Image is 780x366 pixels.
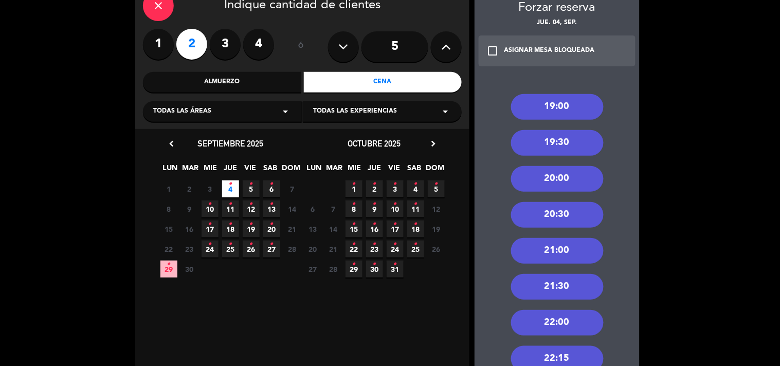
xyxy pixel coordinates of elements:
[366,180,383,197] span: 2
[313,106,397,117] span: Todas las experiencias
[414,196,418,212] i: •
[143,29,174,60] label: 1
[249,216,253,232] i: •
[414,216,418,232] i: •
[373,256,376,272] i: •
[434,176,438,192] i: •
[167,256,171,272] i: •
[202,180,219,197] span: 3
[373,236,376,252] i: •
[428,241,445,258] span: 26
[270,176,274,192] i: •
[325,261,342,278] span: 28
[229,196,232,212] i: •
[407,221,424,237] span: 18
[406,162,423,179] span: SAB
[373,216,376,232] i: •
[284,180,301,197] span: 7
[284,241,301,258] span: 28
[325,200,342,217] span: 7
[229,176,232,192] i: •
[249,236,253,252] i: •
[162,162,179,179] span: LUN
[428,180,445,197] span: 5
[210,29,241,60] label: 3
[352,196,356,212] i: •
[511,310,604,336] div: 22:00
[386,162,403,179] span: VIE
[242,162,259,179] span: VIE
[511,238,604,264] div: 21:00
[439,105,451,118] i: arrow_drop_down
[511,274,604,300] div: 21:30
[373,196,376,212] i: •
[249,196,253,212] i: •
[326,162,343,179] span: MAR
[263,221,280,237] span: 20
[407,241,424,258] span: 25
[166,138,177,149] i: chevron_left
[270,196,274,212] i: •
[414,236,418,252] i: •
[229,236,232,252] i: •
[208,236,212,252] i: •
[262,162,279,179] span: SAB
[160,221,177,237] span: 15
[304,72,462,93] div: Cena
[202,162,219,179] span: MIE
[229,216,232,232] i: •
[387,200,404,217] span: 10
[181,200,198,217] span: 9
[366,261,383,278] span: 30
[263,241,280,258] span: 27
[346,221,362,237] span: 15
[160,261,177,278] span: 29
[304,241,321,258] span: 20
[387,221,404,237] span: 17
[373,176,376,192] i: •
[202,200,219,217] span: 10
[263,180,280,197] span: 6
[348,138,401,149] span: octubre 2025
[346,162,363,179] span: MIE
[393,196,397,212] i: •
[511,130,604,156] div: 19:30
[181,261,198,278] span: 30
[284,200,301,217] span: 14
[243,221,260,237] span: 19
[160,241,177,258] span: 22
[428,200,445,217] span: 12
[325,241,342,258] span: 21
[243,29,274,60] label: 4
[304,221,321,237] span: 13
[511,94,604,120] div: 19:00
[346,180,362,197] span: 1
[346,241,362,258] span: 22
[366,241,383,258] span: 23
[393,176,397,192] i: •
[243,200,260,217] span: 12
[284,29,318,65] div: ó
[346,261,362,278] span: 29
[243,241,260,258] span: 26
[243,180,260,197] span: 5
[304,261,321,278] span: 27
[511,166,604,192] div: 20:00
[153,106,211,117] span: Todas las áreas
[304,200,321,217] span: 6
[181,221,198,237] span: 16
[160,200,177,217] span: 8
[352,216,356,232] i: •
[222,241,239,258] span: 25
[202,241,219,258] span: 24
[143,72,301,93] div: Almuerzo
[263,200,280,217] span: 13
[346,200,362,217] span: 8
[270,236,274,252] i: •
[197,138,263,149] span: septiembre 2025
[414,176,418,192] i: •
[208,216,212,232] i: •
[352,176,356,192] i: •
[387,261,404,278] span: 31
[511,202,604,228] div: 20:30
